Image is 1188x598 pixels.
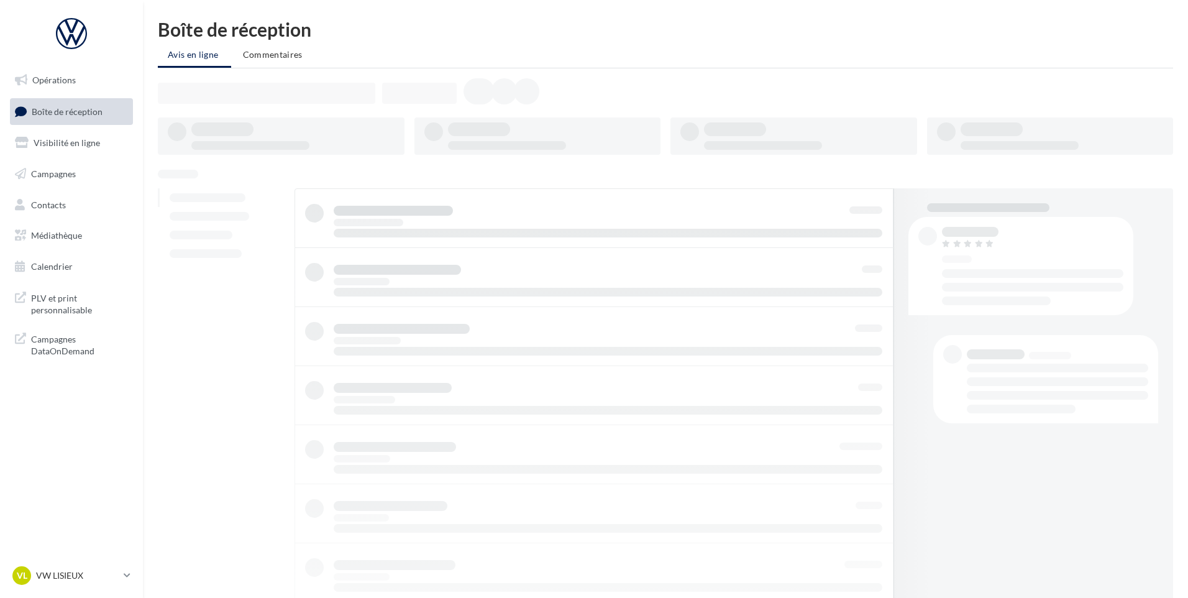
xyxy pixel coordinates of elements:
[36,569,119,582] p: VW LISIEUX
[31,290,128,316] span: PLV et print personnalisable
[32,75,76,85] span: Opérations
[34,137,100,148] span: Visibilité en ligne
[158,20,1173,39] div: Boîte de réception
[243,49,303,60] span: Commentaires
[7,161,135,187] a: Campagnes
[7,285,135,321] a: PLV et print personnalisable
[31,199,66,209] span: Contacts
[10,564,133,587] a: VL VW LISIEUX
[7,67,135,93] a: Opérations
[17,569,27,582] span: VL
[7,130,135,156] a: Visibilité en ligne
[31,261,73,272] span: Calendrier
[31,331,128,357] span: Campagnes DataOnDemand
[31,168,76,179] span: Campagnes
[7,326,135,362] a: Campagnes DataOnDemand
[7,254,135,280] a: Calendrier
[31,230,82,241] span: Médiathèque
[7,223,135,249] a: Médiathèque
[7,192,135,218] a: Contacts
[32,106,103,116] span: Boîte de réception
[7,98,135,125] a: Boîte de réception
